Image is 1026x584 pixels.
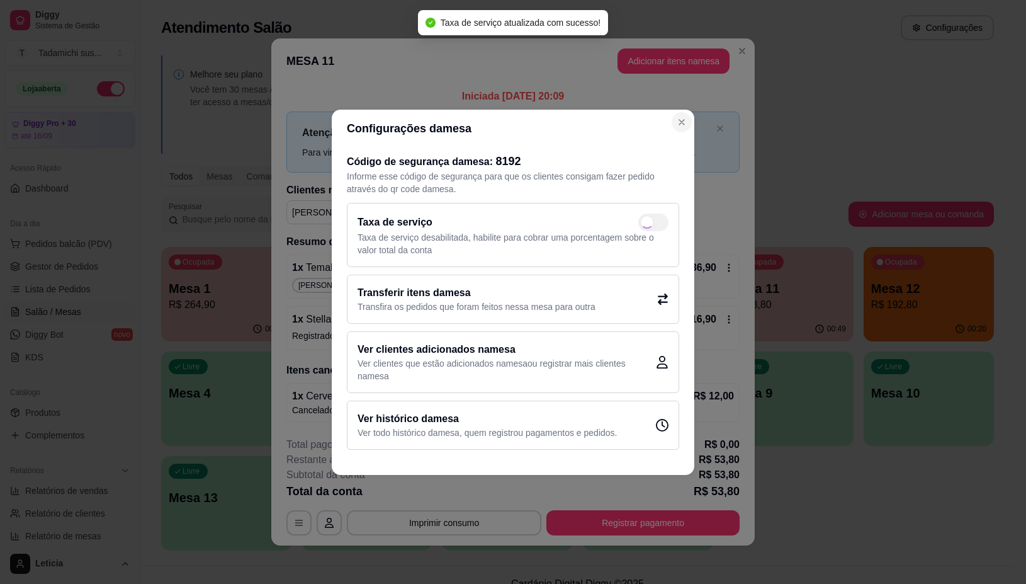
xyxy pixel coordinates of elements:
[358,427,617,439] p: Ver todo histórico da mesa , quem registrou pagamentos e pedidos.
[347,170,679,195] p: Informe esse código de segurança para que os clientes consigam fazer pedido através do qr code da...
[496,155,521,168] span: 8192
[358,357,656,382] p: Ver clientes que estão adicionados na mesa ou registrar mais clientes na mesa
[358,231,668,256] p: Taxa de serviço desabilitada, habilite para cobrar uma porcentagem sobre o valor total da conta
[347,152,679,170] h2: Código de segurança da mesa :
[358,342,656,357] h2: Ver clientes adicionados na mesa
[358,411,617,427] h2: Ver histórico da mesa
[358,301,595,313] p: Transfira os pedidos que foram feitos nessa mesa para outra
[441,18,600,28] span: Taxa de serviço atualizada com sucesso!
[426,18,436,28] span: check-circle
[358,215,432,230] h2: Taxa de serviço
[672,112,692,132] button: Close
[332,110,694,147] header: Configurações da mesa
[358,285,595,301] h2: Transferir itens da mesa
